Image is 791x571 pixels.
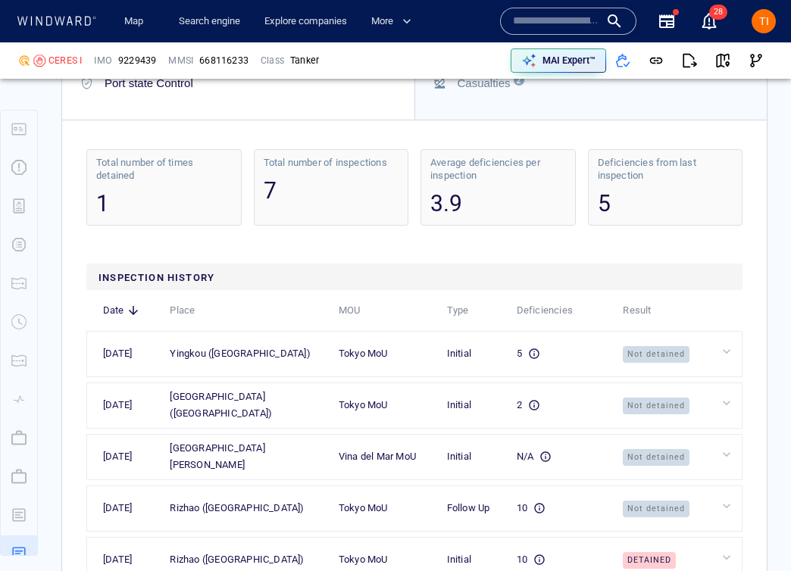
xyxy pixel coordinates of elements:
[697,9,721,33] a: 28
[339,302,361,319] span: MOU
[447,551,497,568] div: Initial
[673,44,706,77] button: Export report
[103,345,150,362] div: [DATE]
[517,551,546,568] div: 10
[339,448,427,465] div: Vina del Mar MoU
[103,302,124,319] span: Date
[606,44,639,77] button: Add to vessel list
[667,55,689,77] div: Toggle map information layers
[596,55,619,77] div: Focus on vessel path
[447,448,497,465] div: Initial
[103,448,150,465] div: [DATE]
[168,54,193,67] p: MMSI
[700,12,718,30] div: Notification center
[598,156,733,182] div: Deficiencies from last inspection
[208,448,274,465] a: Mapbox logo
[447,500,497,516] div: Follow Up
[255,384,320,407] div: [DATE] - [DATE]
[517,302,573,319] span: Deficiencies
[211,382,351,409] button: 7 days[DATE]-[DATE]
[415,58,768,120] button: Casualties2
[371,13,411,30] span: More
[170,500,304,516] div: Rizhao ([GEOGRAPHIC_DATA])
[623,552,676,569] span: Detained
[199,54,249,67] div: 668116233
[619,55,642,77] div: Toggle vessel historical path
[8,15,74,38] div: Activity timeline
[447,302,489,319] span: Type
[642,55,667,77] button: Create an AOI.
[261,54,284,67] p: Class
[709,5,727,20] span: 28
[739,44,773,77] button: Visual Link Analysis
[447,302,469,319] span: Type
[170,388,319,422] div: [GEOGRAPHIC_DATA] ([GEOGRAPHIC_DATA])
[700,12,718,30] button: 28
[623,302,651,319] span: Result
[447,345,497,362] div: Initial
[598,188,733,219] div: 5
[98,272,214,283] span: Inspection History
[759,15,769,27] span: TI
[170,302,195,319] span: Place
[514,75,524,86] div: 2
[517,448,552,465] div: N/A
[103,500,150,516] div: [DATE]
[339,345,427,362] div: Tokyo MoU
[18,55,30,67] div: Tim_Clark_ODR defined risk: moderate risk
[264,156,399,169] div: Total number of inspections
[727,503,780,560] iframe: Chat
[706,44,739,77] button: View on map
[339,551,427,568] div: Tokyo MoU
[173,8,246,35] a: Search engine
[223,389,252,401] span: 7 days
[639,44,673,77] button: Get link
[430,156,566,182] div: Average deficiencies per inspection
[103,302,144,319] span: Date
[103,397,150,413] div: [DATE]
[623,346,689,363] span: Not detained
[339,500,427,516] div: Tokyo MoU
[623,302,671,319] span: Result
[430,188,566,219] div: 3.9
[62,58,414,120] button: Port state Control
[365,8,424,35] button: More
[339,397,427,413] div: Tokyo MoU
[517,500,546,516] div: 10
[103,551,150,568] div: [DATE]
[517,302,592,319] span: Deficiencies
[170,345,310,362] div: Yingkou ([GEOGRAPHIC_DATA])
[170,440,319,473] div: [GEOGRAPHIC_DATA][PERSON_NAME]
[33,55,45,67] div: Sanctioned
[623,398,689,414] span: Not detained
[517,345,540,362] div: 5
[458,76,511,89] div: Casualties
[96,156,232,182] div: Total number of times detained
[517,397,540,413] div: 2
[264,175,399,206] div: 7
[77,15,105,38] div: (4204)
[94,54,112,67] p: IMO
[118,54,156,67] span: 9229439
[558,55,596,77] button: Export vessel information
[170,302,214,319] span: Place
[170,551,304,568] div: Rizhao ([GEOGRAPHIC_DATA])
[258,8,353,35] a: Explore companies
[623,449,689,466] span: Not detained
[118,8,155,35] a: Map
[96,188,232,219] div: 1
[339,302,380,319] span: MOU
[623,501,689,517] span: Not detained
[167,15,179,38] div: Compliance Activities
[290,54,319,67] div: Tanker
[112,8,161,35] button: Map
[447,397,497,413] div: Initial
[642,55,667,77] div: tooltips.createAOI
[749,6,779,36] button: TI
[511,48,606,73] button: MAI Expert™
[48,54,82,67] div: CERES I
[542,54,596,67] p: MAI Expert™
